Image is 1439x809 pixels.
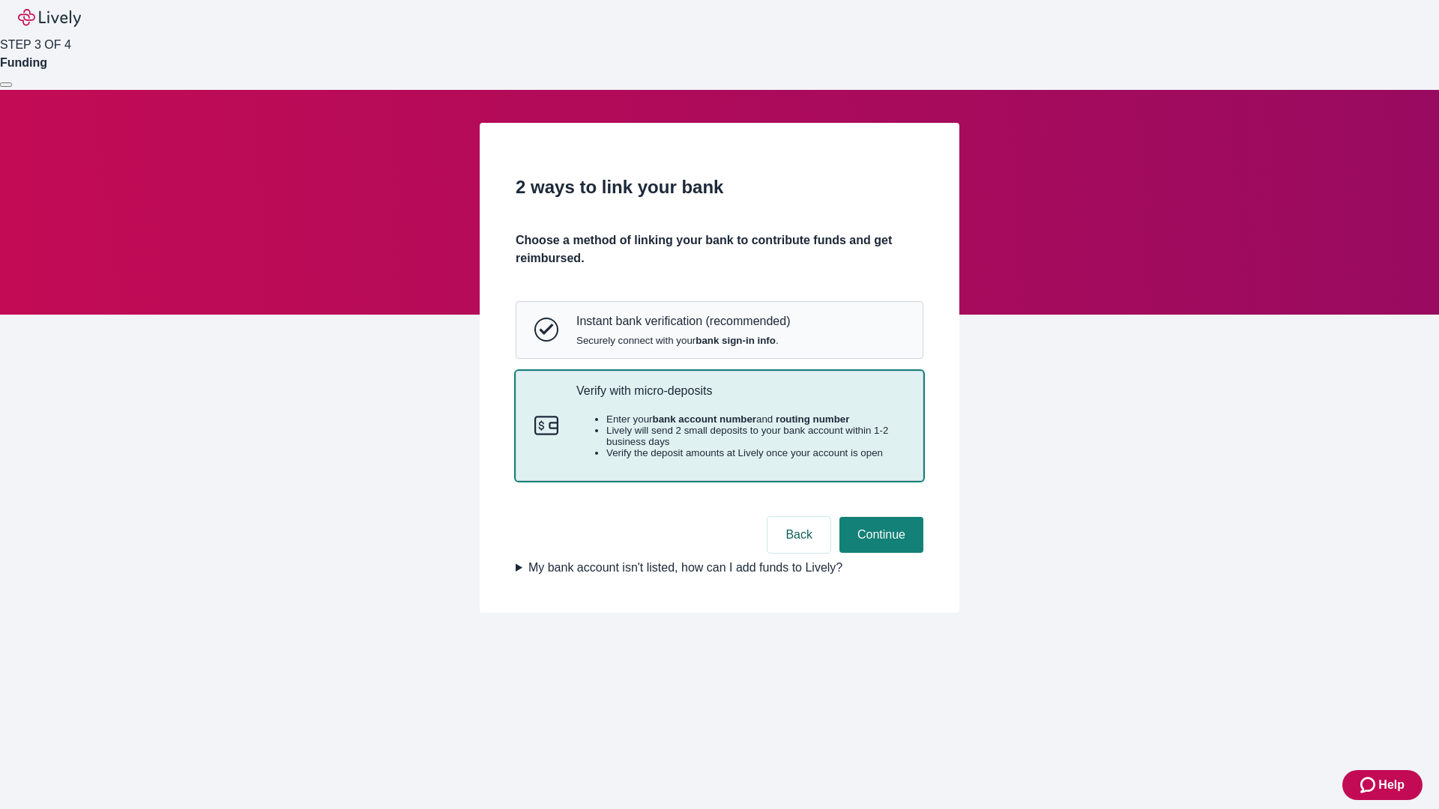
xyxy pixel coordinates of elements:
svg: Zendesk support icon [1360,776,1378,794]
button: Micro-depositsVerify with micro-depositsEnter yourbank account numberand routing numberLively wil... [516,372,923,481]
span: Securely connect with your . [576,335,790,346]
button: Zendesk support iconHelp [1342,770,1423,800]
li: Lively will send 2 small deposits to your bank account within 1-2 business days [606,425,905,447]
button: Instant bank verificationInstant bank verification (recommended)Securely connect with yourbank si... [516,302,923,357]
button: Back [767,517,830,553]
summary: My bank account isn't listed, how can I add funds to Lively? [516,559,923,577]
span: Help [1378,776,1405,794]
strong: bank account number [653,413,757,425]
strong: bank sign-in info [696,335,776,346]
li: Enter your and [606,413,905,425]
button: Continue [839,517,923,553]
svg: Instant bank verification [534,318,558,342]
img: Lively [18,9,81,27]
h4: Choose a method of linking your bank to contribute funds and get reimbursed. [516,231,923,267]
li: Verify the deposit amounts at Lively once your account is open [606,447,905,458]
h2: 2 ways to link your bank [516,174,923,201]
p: Verify with micro-deposits [576,384,905,398]
strong: routing number [776,413,849,425]
svg: Micro-deposits [534,413,558,437]
p: Instant bank verification (recommended) [576,314,790,328]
